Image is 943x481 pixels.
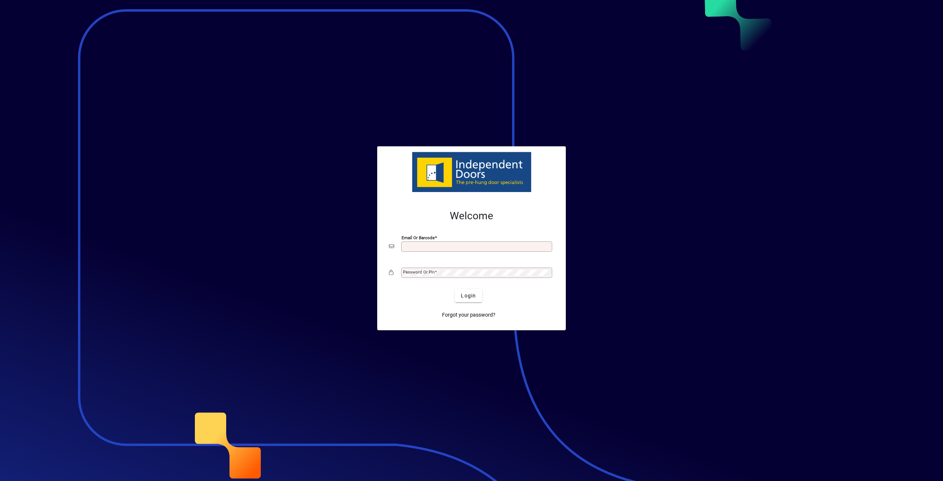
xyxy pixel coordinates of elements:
a: Forgot your password? [439,308,498,321]
span: Forgot your password? [442,311,495,319]
h2: Welcome [389,210,554,222]
span: Login [461,292,476,300]
mat-label: Password or Pin [403,269,435,275]
button: Login [455,289,482,302]
mat-label: Email or Barcode [402,235,435,240]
